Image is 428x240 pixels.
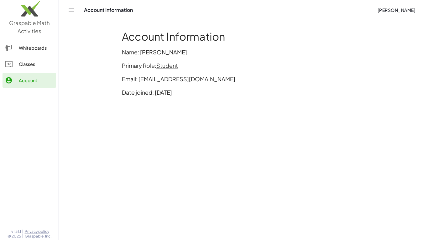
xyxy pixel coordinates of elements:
p: Name: [PERSON_NAME] [122,48,365,56]
button: [PERSON_NAME] [372,4,420,16]
span: © 2025 [8,234,21,239]
div: Whiteboards [19,44,54,52]
a: Whiteboards [3,40,56,55]
div: Classes [19,60,54,68]
p: Email: [EMAIL_ADDRESS][DOMAIN_NAME] [122,75,365,83]
span: Graspable Math Activities [9,19,50,34]
a: Classes [3,57,56,72]
a: Privacy policy [25,229,51,234]
h1: Account Information [122,30,365,43]
div: Account [19,77,54,84]
p: Primary Role: [122,61,365,70]
a: Account [3,73,56,88]
span: | [22,234,23,239]
span: | [22,229,23,234]
button: Toggle navigation [66,5,76,15]
span: Graspable, Inc. [25,234,51,239]
span: Student [156,62,178,69]
span: v1.31.1 [11,229,21,234]
p: Date joined: [DATE] [122,88,365,97]
span: [PERSON_NAME] [377,7,415,13]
